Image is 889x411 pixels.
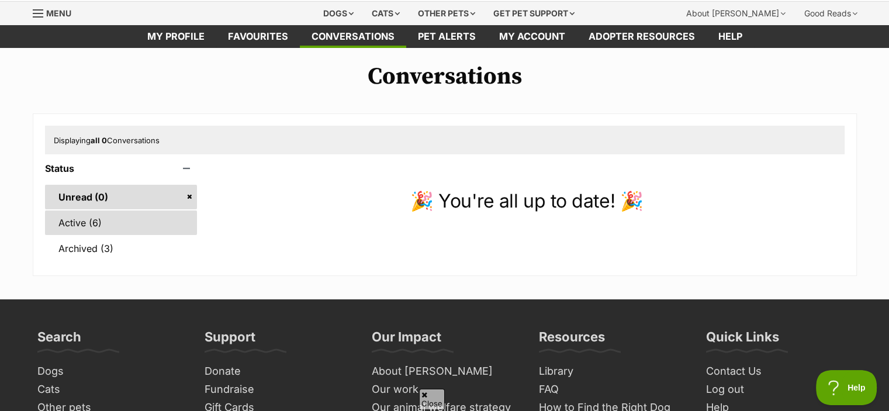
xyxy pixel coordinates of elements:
[419,389,445,409] span: Close
[816,370,877,405] iframe: Help Scout Beacon - Open
[300,25,406,48] a: conversations
[45,185,198,209] a: Unread (0)
[45,236,198,261] a: Archived (3)
[534,362,690,381] a: Library
[701,381,857,399] a: Log out
[200,362,355,381] a: Donate
[91,136,107,145] strong: all 0
[577,25,707,48] a: Adopter resources
[54,136,160,145] span: Displaying Conversations
[136,25,216,48] a: My profile
[37,329,81,352] h3: Search
[216,25,300,48] a: Favourites
[487,25,577,48] a: My account
[45,163,198,174] header: Status
[209,187,844,215] p: 🎉 You're all up to date! 🎉
[706,329,779,352] h3: Quick Links
[707,25,754,48] a: Help
[406,25,487,48] a: Pet alerts
[45,210,198,235] a: Active (6)
[485,2,583,25] div: Get pet support
[33,2,79,23] a: Menu
[205,329,255,352] h3: Support
[796,2,866,25] div: Good Reads
[372,329,441,352] h3: Our Impact
[534,381,690,399] a: FAQ
[364,2,408,25] div: Cats
[678,2,794,25] div: About [PERSON_NAME]
[367,381,523,399] a: Our work
[315,2,362,25] div: Dogs
[367,362,523,381] a: About [PERSON_NAME]
[33,362,188,381] a: Dogs
[410,2,483,25] div: Other pets
[200,381,355,399] a: Fundraise
[701,362,857,381] a: Contact Us
[46,8,71,18] span: Menu
[539,329,605,352] h3: Resources
[33,381,188,399] a: Cats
